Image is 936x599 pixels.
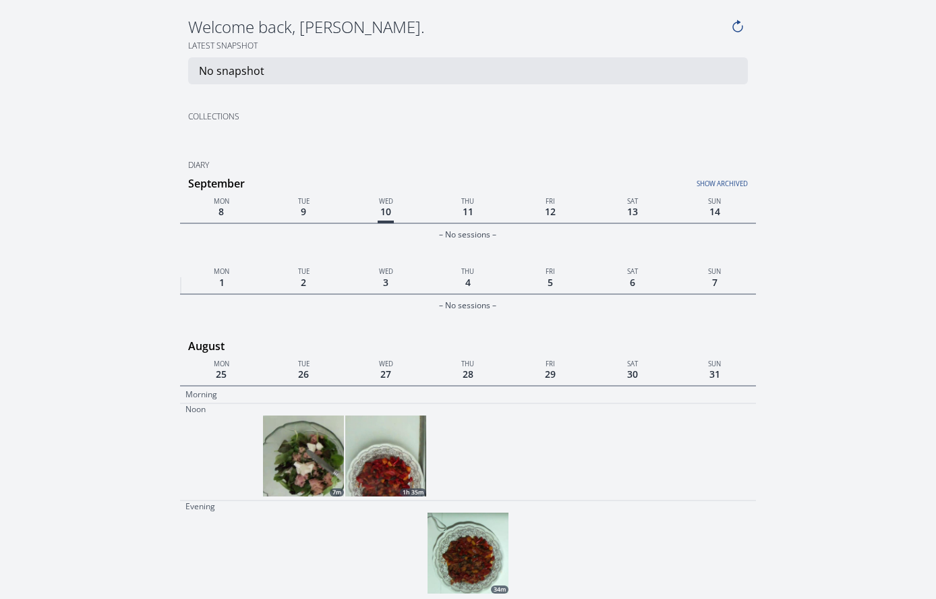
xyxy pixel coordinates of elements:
img: 250827120945_thumb.jpeg [345,416,426,496]
p: Tue [262,357,345,369]
div: – No sessions – [180,297,755,314]
p: Sun [674,357,756,369]
img: 250828180123_thumb.jpeg [428,513,508,594]
a: 34m [428,513,508,594]
div: 1h 35m [400,488,426,496]
h2: Collections [180,111,464,123]
p: Noon [185,404,206,415]
p: Wed [345,264,427,277]
p: Fri [509,264,591,277]
span: 8 [216,202,227,221]
p: Fri [509,194,591,206]
p: Morning [185,389,217,400]
span: 10 [378,202,394,223]
p: Thu [427,264,509,277]
span: 30 [624,365,641,383]
img: 250826102711_thumb.jpeg [263,416,344,496]
p: Wed [345,357,427,369]
span: 25 [213,365,229,383]
p: No snapshot [199,63,264,79]
div: 34m [491,586,508,594]
span: 9 [298,202,309,221]
p: Mon [180,357,262,369]
span: 4 [463,273,473,291]
p: Fri [509,357,591,369]
p: Evening [185,501,215,512]
span: 1 [216,273,227,291]
p: Sat [591,264,674,277]
div: – No sessions – [180,227,755,243]
p: Sat [591,357,674,369]
span: 26 [295,365,312,383]
span: 12 [542,202,558,221]
p: Wed [345,194,427,206]
span: 6 [627,273,638,291]
h3: September [188,173,755,194]
span: 11 [460,202,476,221]
p: Sun [674,194,756,206]
h2: Latest snapshot [180,40,755,52]
p: Thu [427,194,509,206]
span: 29 [542,365,558,383]
span: 14 [707,202,723,221]
span: 28 [460,365,476,383]
p: Mon [180,264,262,277]
span: 3 [380,273,391,291]
p: Tue [262,194,345,206]
div: 7m [330,488,344,496]
h2: Diary [180,160,755,171]
span: 2 [298,273,309,291]
p: Mon [180,194,262,206]
a: Show archived [556,171,747,189]
span: 31 [707,365,723,383]
p: Sat [591,194,674,206]
h3: August [188,335,755,357]
p: Thu [427,357,509,369]
h4: Welcome back, [PERSON_NAME]. [188,16,727,38]
span: 13 [624,202,641,221]
p: Tue [262,264,345,277]
span: 7 [709,273,720,291]
p: Sun [674,264,756,277]
span: 27 [378,365,394,383]
span: 5 [545,273,556,291]
a: 7m [263,416,344,496]
a: 1h 35m [345,416,426,496]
